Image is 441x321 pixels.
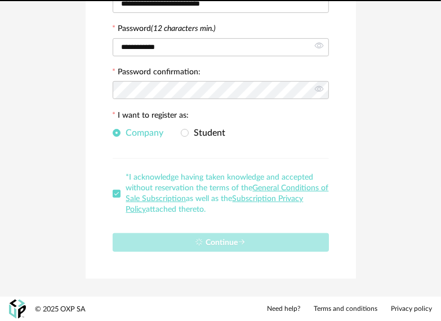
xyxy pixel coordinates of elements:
label: Password [118,25,216,33]
span: *I acknowledge having taken knowledge and accepted without reservation the terms of the as well a... [126,173,329,213]
i: (12 characters min.) [152,25,216,33]
label: I want to register as: [113,112,189,122]
a: Privacy policy [391,305,432,314]
span: Company [121,128,164,137]
a: Need help? [267,305,300,314]
a: General Conditions of Sale Subscription [126,184,329,203]
span: Student [189,128,226,137]
img: OXP [9,300,26,319]
label: Password confirmation: [113,68,201,78]
a: Terms and conditions [314,305,377,314]
a: Subscription Privacy Policy [126,195,304,213]
div: © 2025 OXP SA [35,305,86,314]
